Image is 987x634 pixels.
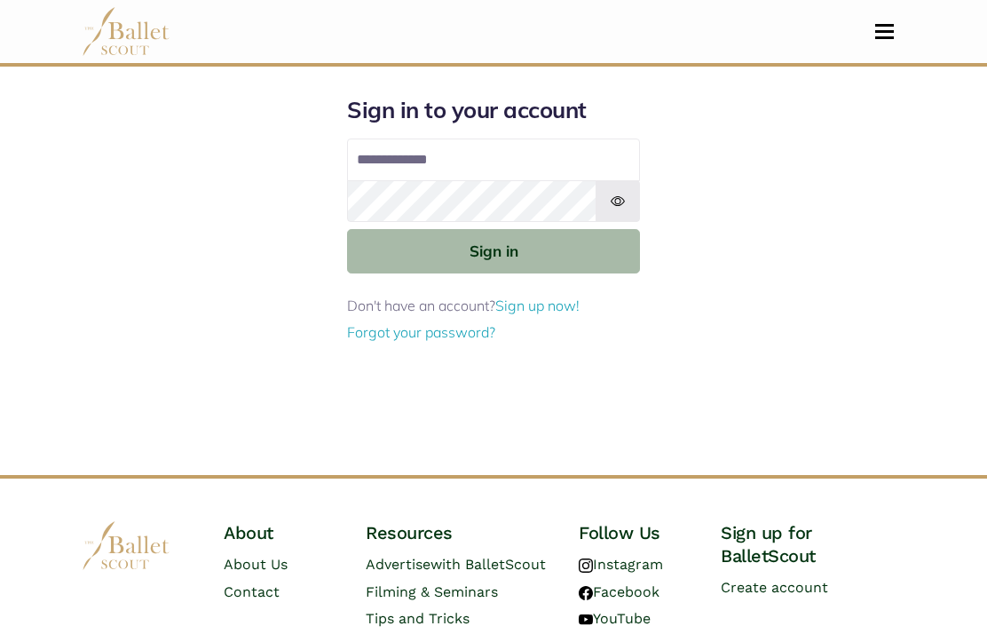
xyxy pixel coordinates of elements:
[721,521,905,567] h4: Sign up for BalletScout
[579,583,659,600] a: Facebook
[721,579,828,596] a: Create account
[347,229,640,273] button: Sign in
[366,556,546,573] a: Advertisewith BalletScout
[579,613,593,627] img: youtube logo
[224,521,337,544] h4: About
[579,559,593,573] img: instagram logo
[430,556,546,573] span: with BalletScout
[366,583,498,600] a: Filming & Seminars
[224,556,288,573] a: About Us
[579,521,692,544] h4: Follow Us
[579,556,663,573] a: Instagram
[864,23,905,40] button: Toggle navigation
[347,295,640,318] p: Don't have an account?
[579,610,651,627] a: YouTube
[366,610,470,627] a: Tips and Tricks
[579,586,593,600] img: facebook logo
[347,95,640,124] h1: Sign in to your account
[347,323,495,341] a: Forgot your password?
[366,521,550,544] h4: Resources
[82,521,170,570] img: logo
[224,583,280,600] a: Contact
[495,297,580,314] a: Sign up now!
